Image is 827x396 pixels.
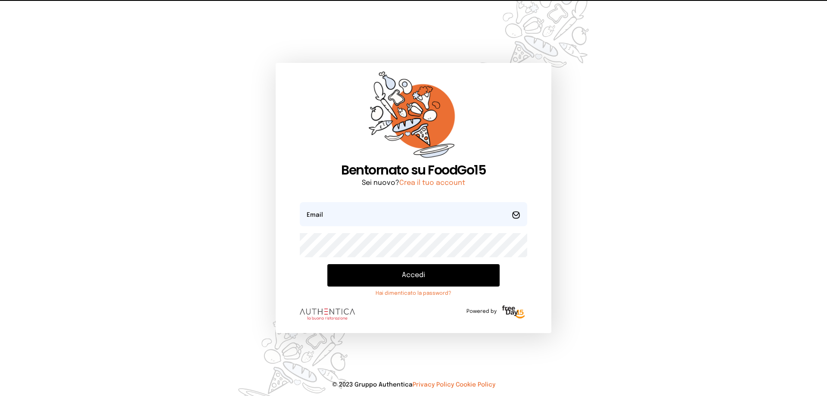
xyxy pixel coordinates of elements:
a: Privacy Policy [413,382,454,388]
button: Accedi [327,264,500,287]
a: Crea il tuo account [399,179,465,187]
img: logo-freeday.3e08031.png [500,304,527,321]
a: Cookie Policy [456,382,495,388]
span: Powered by [466,308,497,315]
a: Hai dimenticato la password? [327,290,500,297]
p: © 2023 Gruppo Authentica [14,380,813,389]
img: sticker-orange.65babaf.png [369,72,458,162]
p: Sei nuovo? [300,178,527,188]
img: logo.8f33a47.png [300,309,355,320]
h1: Bentornato su FoodGo15 [300,162,527,178]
